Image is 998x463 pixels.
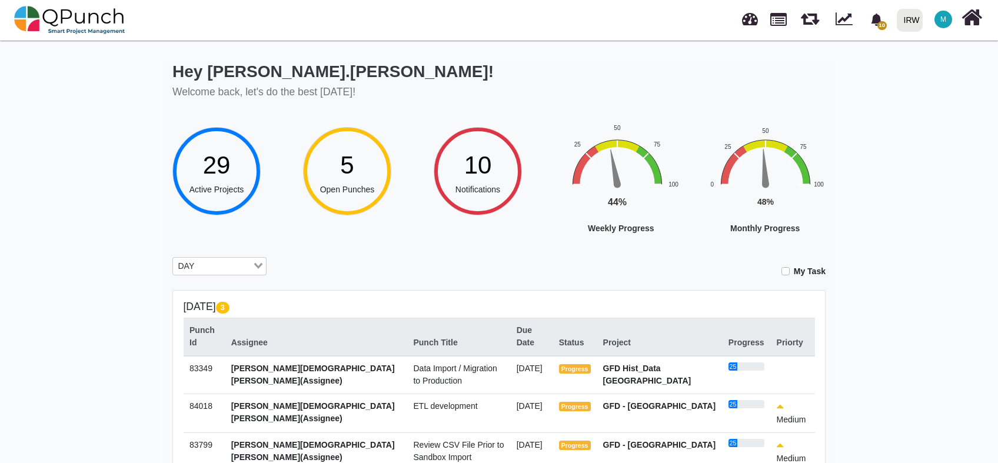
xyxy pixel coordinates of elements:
[189,185,244,194] span: Active Projects
[564,123,747,269] svg: Interactive chart
[216,302,229,314] span: 3
[189,440,212,449] span: 83799
[863,1,892,38] a: bell fill10
[172,86,494,98] h5: Welcome back, let's do the best [DATE]!
[695,123,877,269] svg: Interactive chart
[760,148,769,184] path: 48 %. Speed.
[517,324,547,349] div: Due Date
[413,364,497,385] span: Data Import / Migration to Production
[904,10,920,31] div: IRW
[510,394,553,432] td: [DATE]
[564,123,747,269] div: Weekly Progress. Highcharts interactive chart.
[891,1,927,39] a: IRW
[464,151,492,179] span: 10
[962,6,982,29] i: Home
[728,400,737,408] div: 25
[603,401,716,411] strong: GFD - [GEOGRAPHIC_DATA]
[203,151,231,179] span: 29
[231,337,401,349] div: Assignee
[770,394,814,432] td: Medium
[654,141,661,148] text: 75
[231,364,395,385] span: [PERSON_NAME][DEMOGRAPHIC_DATA][PERSON_NAME](Assignee)
[711,181,714,187] text: 0
[794,265,826,278] label: My Task
[870,14,883,26] svg: bell fill
[730,224,800,233] text: Monthly Progress
[198,260,251,273] input: Search for option
[574,141,581,148] text: 25
[724,143,731,149] text: 25
[814,181,824,187] text: 100
[742,7,758,25] span: Dashboard
[175,260,197,273] span: DAY
[559,364,591,374] span: Progress
[189,324,219,349] div: Punch Id
[695,123,877,269] div: Monthly Progress. Highcharts interactive chart.
[413,440,504,462] span: Review CSV File Prior to Sandbox Import
[340,151,354,179] span: 5
[830,1,863,39] div: Dynamic Report
[801,6,819,25] span: Releases
[320,185,375,194] span: Open Punches
[877,21,887,30] span: 10
[413,337,504,349] div: Punch Title
[559,337,591,349] div: Status
[231,440,395,462] span: [PERSON_NAME][DEMOGRAPHIC_DATA][PERSON_NAME](Assignee)
[603,364,691,385] strong: GFD Hist_Data [GEOGRAPHIC_DATA]
[603,440,716,449] strong: GFD - [GEOGRAPHIC_DATA]
[413,401,477,411] span: ETL development
[231,401,395,423] span: [PERSON_NAME][DEMOGRAPHIC_DATA][PERSON_NAME](Assignee)
[559,441,591,450] span: Progress
[510,356,553,394] td: [DATE]
[172,62,494,82] h2: Hey [PERSON_NAME].[PERSON_NAME]!
[614,125,621,131] text: 50
[770,8,787,26] span: Projects
[927,1,959,38] a: M
[455,185,500,194] span: Notifications
[728,439,737,447] div: 25
[189,401,212,411] span: 84018
[608,197,627,207] text: 44%
[757,197,774,206] text: 48%
[184,301,815,313] h5: [DATE]
[940,16,946,23] span: M
[14,2,125,38] img: qpunch-sp.fa6292f.png
[777,337,809,349] div: Priorty
[588,224,654,233] text: Weekly Progress
[607,149,621,185] path: 44 %. Speed.
[172,257,267,276] div: Search for option
[728,337,764,349] div: Progress
[559,402,591,411] span: Progress
[866,9,887,30] div: Notification
[800,143,807,149] text: 75
[728,362,737,371] div: 25
[189,364,212,373] span: 83349
[934,11,952,28] span: Muhammad.shoaib
[603,337,716,349] div: Project
[668,181,678,187] text: 100
[762,128,769,134] text: 50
